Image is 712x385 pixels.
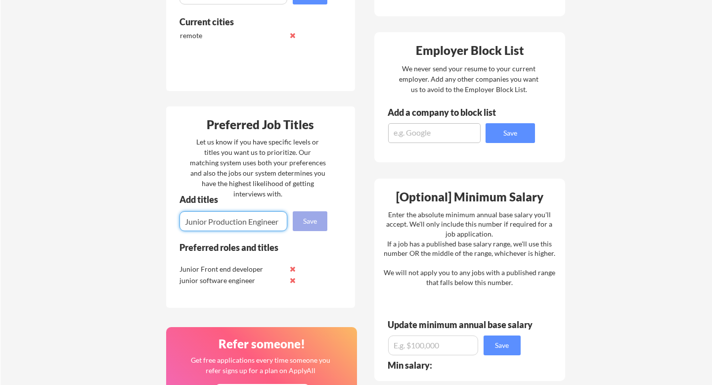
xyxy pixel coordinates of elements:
div: Current cities [179,17,316,26]
div: Add titles [179,195,319,204]
div: junior software engineer [179,276,284,286]
div: Preferred roles and titles [179,243,314,252]
div: Preferred Job Titles [169,119,353,131]
strong: Min salary: [388,360,432,371]
div: We never send your resume to your current employer. Add any other companies you want us to avoid ... [399,63,539,95]
button: Save [486,123,535,143]
div: remote [180,31,284,41]
div: Refer someone! [170,338,354,350]
div: [Optional] Minimum Salary [378,191,562,203]
input: E.g. Senior Product Manager [179,211,287,231]
div: Add a company to block list [388,108,511,117]
div: Get free applications every time someone you refer signs up for a plan on ApplyAll [190,355,331,376]
button: Save [484,336,521,355]
input: E.g. $100,000 [388,336,478,355]
div: Enter the absolute minimum annual base salary you'll accept. We'll only include this number if re... [384,210,555,288]
div: Update minimum annual base salary [388,320,536,329]
div: Employer Block List [378,45,562,56]
button: Save [293,211,327,231]
div: Let us know if you have specific levels or titles you want us to prioritize. Our matching system ... [190,137,326,199]
div: Junior Front end developer [179,264,284,274]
